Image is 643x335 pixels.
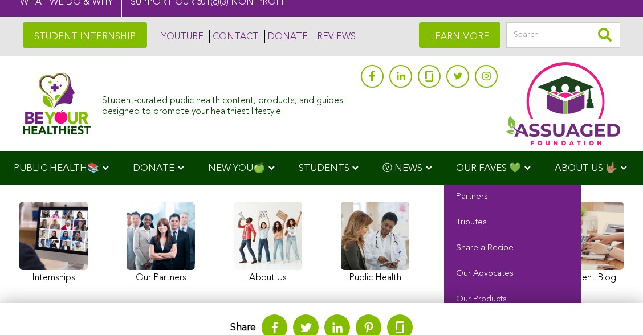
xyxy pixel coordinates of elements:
[444,236,581,262] a: Share a Recipe
[230,322,256,333] strong: Share
[23,72,91,134] img: Assuaged
[14,164,99,173] span: PUBLIC HEALTH📚
[133,164,174,173] span: DONATE
[555,164,617,173] span: ABOUT US 🤟🏽
[506,62,620,145] img: Assuaged App
[425,71,433,82] img: glassdoor
[586,280,643,335] iframe: Chat Widget
[444,262,581,287] a: Our Advocates
[444,185,581,210] a: Partners
[444,210,581,236] a: Tributes
[506,22,620,48] input: Search
[208,164,265,173] span: NEW YOU🍏
[444,287,581,313] a: Our Products
[102,90,355,117] div: Student-curated public health content, products, and guides designed to promote your healthiest l...
[456,164,521,173] span: OUR FAVES 💚
[209,30,259,43] a: CONTACT
[23,22,147,48] a: STUDENT INTERNSHIP
[419,22,500,48] a: LEARN MORE
[314,30,356,43] a: REVIEWS
[382,164,422,173] span: Ⓥ NEWS
[299,164,349,173] span: STUDENTS
[396,321,404,333] img: glassdoor.svg
[158,30,204,43] a: YOUTUBE
[264,30,308,43] a: DONATE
